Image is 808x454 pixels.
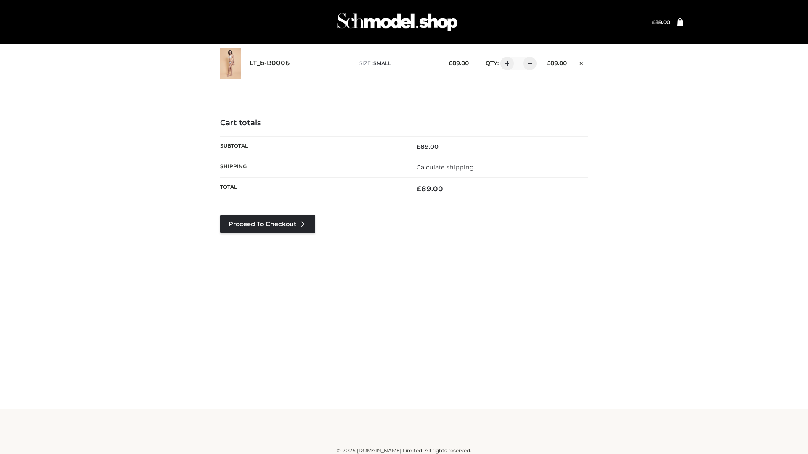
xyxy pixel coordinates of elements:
h4: Cart totals [220,119,588,128]
a: Calculate shipping [417,164,474,171]
a: £89.00 [652,19,670,25]
span: £ [449,60,452,66]
p: size : [359,60,436,67]
bdi: 89.00 [449,60,469,66]
img: Schmodel Admin 964 [334,5,460,39]
a: Proceed to Checkout [220,215,315,233]
span: £ [417,185,421,193]
bdi: 89.00 [652,19,670,25]
span: £ [652,19,655,25]
span: SMALL [373,60,391,66]
bdi: 89.00 [547,60,567,66]
th: Shipping [220,157,404,177]
a: LT_b-B0006 [250,59,290,67]
span: £ [417,143,420,150]
bdi: 89.00 [417,185,443,193]
a: Remove this item [575,57,588,68]
span: £ [547,60,550,66]
th: Total [220,178,404,200]
th: Subtotal [220,136,404,157]
bdi: 89.00 [417,143,439,150]
div: QTY: [477,57,534,70]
